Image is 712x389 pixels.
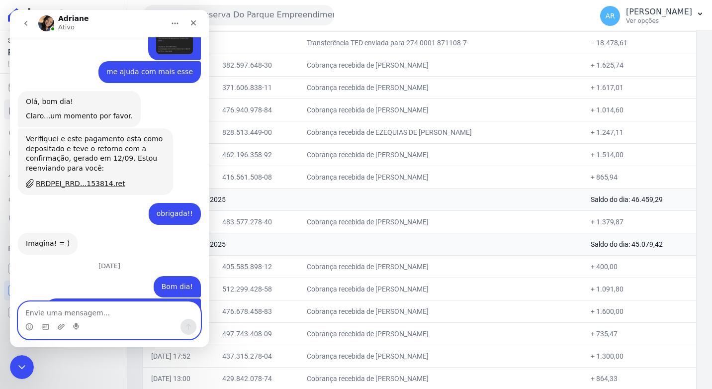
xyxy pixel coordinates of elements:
nav: Sidebar [8,78,119,322]
td: Transferência TED enviada para 274 0001 871108-7 [299,31,583,54]
td: Cobrança recebida de [PERSON_NAME] [299,255,583,278]
button: AR [PERSON_NAME] Ver opções [592,2,712,30]
div: Plataformas [8,243,119,255]
button: Enviar uma mensagem [171,309,186,325]
a: RRDPEI_RRD...153814.ret [16,168,155,179]
div: Fechar [175,4,192,22]
td: 512.299.428-58 [214,278,299,300]
a: Conta Hent Novidade [4,281,123,300]
td: 405.585.898-12 [214,255,299,278]
a: Nova transferência [4,121,123,141]
div: Adriane diz… [8,81,191,118]
td: 462.196.358-92 [214,143,299,166]
p: [PERSON_NAME] [626,7,692,17]
td: + 1.091,80 [583,278,696,300]
td: 483.577.278-40 [214,210,299,233]
td: Cobrança recebida de [PERSON_NAME] [299,345,583,367]
iframe: Intercom live chat [10,355,34,379]
div: Imagina! = ) [8,223,68,245]
p: Ativo [48,12,65,22]
td: + 1.625,74 [583,54,696,76]
a: Troca de Arquivos [4,165,123,185]
button: Selecionador de GIF [31,313,39,321]
td: [DATE] 17:52 [143,345,214,367]
a: Cobranças [4,78,123,97]
div: obrigada!! [147,199,183,209]
td: 19 de Setembro de 2025 [143,233,583,255]
td: Cobrança recebida de [PERSON_NAME] [299,166,583,188]
td: Saldo do dia: 46.459,29 [583,188,696,210]
div: Bom dia! [152,272,183,282]
div: me ajuda com mais esse [96,57,183,67]
td: Cobrança recebida de [PERSON_NAME] [299,300,583,322]
button: Residencial Reserva Do Parque Empreendimento Imobiliario LTDA [143,5,334,25]
td: Cobrança recebida de [PERSON_NAME] [299,76,583,98]
td: + 400,00 [583,255,696,278]
td: Cobrança recebida de [PERSON_NAME] [299,278,583,300]
div: [DATE] [8,253,191,266]
td: − 18.478,61 [583,31,696,54]
div: Claro...um momento por favor. [16,101,123,111]
td: 497.743.408-09 [214,322,299,345]
td: + 1.379,87 [583,210,696,233]
td: + 1.014,60 [583,98,696,121]
div: Artur diz… [8,51,191,81]
td: 416.561.508-08 [214,166,299,188]
div: Adriane diz… [8,223,191,253]
span: Saldo atual [8,35,107,46]
button: Upload do anexo [47,313,55,321]
div: Bom dia! [144,266,191,288]
div: RRDPEI_RRD...153814.ret [26,169,115,179]
div: Olá, bom dia!Claro...um momento por favor. [8,81,131,117]
td: Saldo do dia: 45.079,42 [583,233,696,255]
td: + 1.600,00 [583,300,696,322]
div: Imagina! = ) [16,229,60,239]
div: Artur diz… [8,289,191,331]
td: Cobrança recebida de [PERSON_NAME] [299,98,583,121]
div: Irei encaminhar um comprovante da cliente [PERSON_NAME]. Não veio a remessa de pagamento. [36,289,191,330]
div: Adriane diz… [8,118,191,193]
span: R$ 38.229,51 [8,46,107,59]
a: Negativação [4,209,123,229]
div: me ajuda com mais esse [89,51,191,73]
div: obrigada!! [139,193,191,215]
div: Verifiquei e este pagamento esta como depositado e teve o retorno com a confirmação, gerado em 12... [8,118,163,185]
div: Artur diz… [8,266,191,289]
td: Cobrança recebida de [PERSON_NAME] [299,210,583,233]
div: Olá, bom dia! [16,87,123,97]
td: + 1.247,11 [583,121,696,143]
div: Verifiquei e este pagamento esta como depositado e teve o retorno com a confirmação, gerado em 12... [16,124,155,163]
span: [DATE] 09:51 [8,59,107,68]
td: + 865,94 [583,166,696,188]
a: Clientes [4,187,123,207]
td: + 735,47 [583,322,696,345]
button: Selecionador de Emoji [15,313,23,321]
td: 21 de Setembro de 2025 [143,188,583,210]
button: Início [156,4,175,23]
textarea: Envie uma mensagem... [8,292,190,309]
td: Cobrança recebida de EZEQUIAS DE [PERSON_NAME] [299,121,583,143]
td: + 1.514,00 [583,143,696,166]
td: 476.678.458-83 [214,300,299,322]
td: + 1.300,00 [583,345,696,367]
td: + 1.617,01 [583,76,696,98]
td: Cobrança recebida de [PERSON_NAME] [299,322,583,345]
p: Ver opções [626,17,692,25]
iframe: Intercom live chat [10,10,209,347]
button: Start recording [63,313,71,321]
td: 437.315.278-04 [214,345,299,367]
td: Cobrança recebida de [PERSON_NAME] [299,54,583,76]
span: AR [605,12,615,19]
td: 382.597.648-30 [214,54,299,76]
td: 371.606.838-11 [214,76,299,98]
a: Recebíveis [4,259,123,279]
td: Cobrança recebida de [PERSON_NAME] [299,143,583,166]
td: 828.513.449-00 [214,121,299,143]
a: Pagamentos [4,143,123,163]
td: 476.940.978-84 [214,98,299,121]
div: Artur diz… [8,193,191,223]
a: Extrato [4,99,123,119]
